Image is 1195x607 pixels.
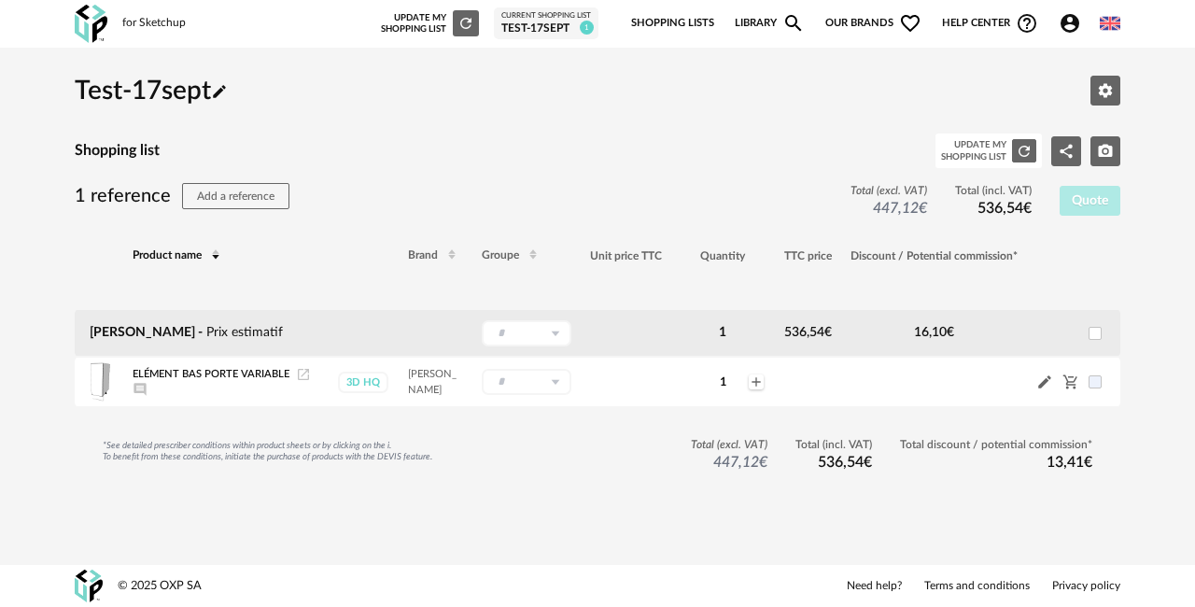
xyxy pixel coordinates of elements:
[1058,144,1075,157] span: Share Variant icon
[1036,374,1053,390] span: Pencil icon
[296,369,311,379] a: Launch icon
[1060,186,1121,216] button: Quote
[919,201,927,216] span: €
[914,326,954,339] span: 16,10
[408,250,438,261] span: Brand
[1097,144,1114,157] span: Camera icon
[501,11,591,35] a: Current Shopping List Test-17sept 1
[847,579,902,594] a: Need help?
[759,455,767,470] span: €
[899,12,921,35] span: Heart Outline icon
[482,250,519,261] span: Groupe
[359,10,479,36] div: Update my Shopping List
[1059,12,1081,35] span: Account Circle icon
[784,326,832,339] span: 536,54
[501,11,591,21] div: Current Shopping List
[775,233,841,278] th: TTC price
[103,440,432,463] div: *See detailed prescriber conditions within product sheets or by clicking on the i. To benefit fro...
[581,233,671,278] th: Unit price TTC
[118,578,202,594] div: © 2025 OXP SA
[482,369,571,395] div: Sélectionner un groupe
[795,438,872,453] span: Total (incl. VAT)
[691,438,767,453] span: Total (excl. VAT)
[1051,136,1081,166] button: Share Variant icon
[818,455,872,470] span: 536,54
[90,326,203,339] span: [PERSON_NAME] -
[75,5,107,43] img: OXP
[133,370,289,380] span: Elément bas porte variable
[873,201,927,216] span: 447,12
[122,16,186,31] div: for Sketchup
[977,201,1032,216] span: 536,54
[941,139,1006,162] div: Update my Shopping List
[580,21,594,35] span: 1
[133,384,148,394] span: Ajouter un commentaire
[851,184,927,199] span: Total (excl. VAT)
[1059,12,1090,35] span: Account Circle icon
[133,250,202,261] span: Product name
[947,326,954,339] span: €
[699,374,747,389] div: 1
[337,372,389,393] a: 3D HQ
[713,455,767,470] span: 447,12
[1090,136,1120,166] button: Camera icon
[182,183,289,209] button: Add a reference
[900,438,1092,453] span: Total discount / potential commission*
[1072,194,1108,207] span: Quote
[501,21,591,36] div: Test-17sept
[75,570,103,602] img: OXP
[1016,145,1033,156] span: Refresh icon
[1052,579,1120,594] a: Privacy policy
[338,372,388,393] div: 3D HQ
[1047,455,1092,470] span: 13,41
[1016,12,1038,35] span: Help Circle Outline icon
[824,326,832,339] span: €
[79,362,119,402] img: Product pack shot
[671,309,775,357] td: 1
[1090,76,1120,106] button: Edit parameters
[1084,455,1092,470] span: €
[749,374,764,389] span: Plus icon
[735,4,805,43] a: LibraryMagnify icon
[924,579,1030,594] a: Terms and conditions
[197,191,274,202] span: Add a reference
[1023,201,1032,216] span: €
[955,184,1032,199] span: Total (incl. VAT)
[1097,83,1114,96] span: Edit parameters
[457,19,474,28] span: Refresh icon
[1100,13,1120,34] img: us
[1062,375,1079,388] span: Cart Minus icon
[1012,139,1036,163] button: Refresh icon
[631,4,714,43] a: Shopping Lists
[864,455,872,470] span: €
[408,369,457,395] span: [PERSON_NAME]
[75,141,160,161] h4: Shopping list
[671,233,775,278] th: Quantity
[482,320,571,346] div: Sélectionner un groupe
[825,4,921,43] span: Our brands
[841,233,1027,278] th: Discount / Potential commission*
[211,78,228,104] span: Pencil icon
[782,12,805,35] span: Magnify icon
[75,74,228,107] h2: Test-17sept
[942,12,1038,35] span: Help centerHelp Circle Outline icon
[206,326,283,339] span: Prix estimatif
[75,183,289,209] h3: 1 reference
